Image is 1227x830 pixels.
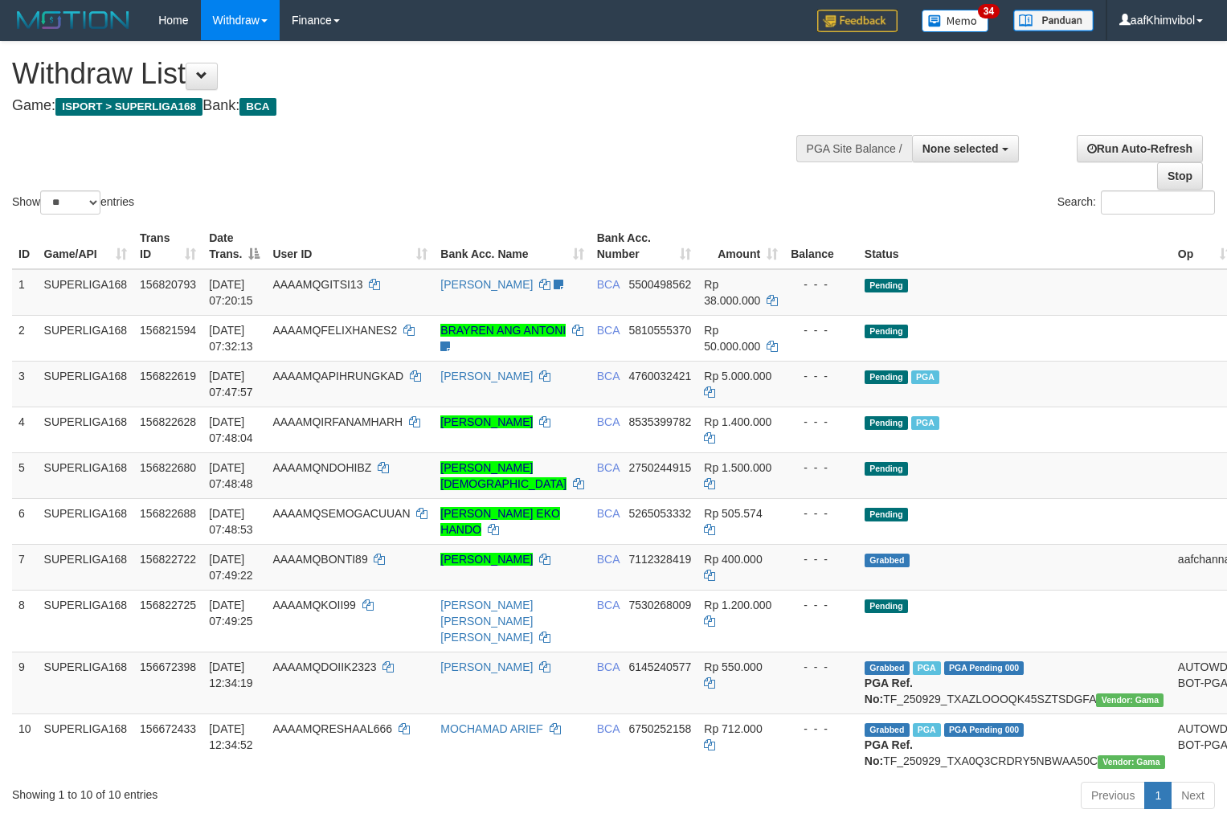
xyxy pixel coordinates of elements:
[440,507,560,536] a: [PERSON_NAME] EKO HANDO
[628,553,691,566] span: Copy 7112328419 to clipboard
[12,223,38,269] th: ID
[12,58,802,90] h1: Withdraw List
[922,10,989,32] img: Button%20Memo.svg
[209,553,253,582] span: [DATE] 07:49:22
[38,713,134,775] td: SUPERLIGA168
[922,142,999,155] span: None selected
[209,324,253,353] span: [DATE] 07:32:13
[912,135,1019,162] button: None selected
[597,660,620,673] span: BCA
[202,223,266,269] th: Date Trans.: activate to sort column descending
[704,415,771,428] span: Rp 1.400.000
[978,4,1000,18] span: 34
[791,460,852,476] div: - - -
[12,315,38,361] td: 2
[597,461,620,474] span: BCA
[865,370,908,384] span: Pending
[791,597,852,613] div: - - -
[865,279,908,292] span: Pending
[865,462,908,476] span: Pending
[1077,135,1203,162] a: Run Auto-Refresh
[865,416,908,430] span: Pending
[1144,782,1172,809] a: 1
[272,415,403,428] span: AAAAMQIRFANAMHARH
[597,722,620,735] span: BCA
[140,553,196,566] span: 156822722
[38,269,134,316] td: SUPERLIGA168
[209,507,253,536] span: [DATE] 07:48:53
[1101,190,1215,215] input: Search:
[597,278,620,291] span: BCA
[272,370,403,382] span: AAAAMQAPIHRUNGKAD
[209,722,253,751] span: [DATE] 12:34:52
[791,659,852,675] div: - - -
[140,461,196,474] span: 156822680
[1013,10,1094,31] img: panduan.png
[38,452,134,498] td: SUPERLIGA168
[209,599,253,628] span: [DATE] 07:49:25
[704,660,762,673] span: Rp 550.000
[266,223,434,269] th: User ID: activate to sort column ascending
[133,223,202,269] th: Trans ID: activate to sort column ascending
[858,713,1172,775] td: TF_250929_TXA0Q3CRDRY5NBWAA50C
[272,461,371,474] span: AAAAMQNDOHIBZ
[12,713,38,775] td: 10
[597,324,620,337] span: BCA
[38,315,134,361] td: SUPERLIGA168
[440,370,533,382] a: [PERSON_NAME]
[704,599,771,611] span: Rp 1.200.000
[209,461,253,490] span: [DATE] 07:48:48
[791,551,852,567] div: - - -
[140,660,196,673] span: 156672398
[140,415,196,428] span: 156822628
[817,10,898,32] img: Feedback.jpg
[791,276,852,292] div: - - -
[38,652,134,713] td: SUPERLIGA168
[209,415,253,444] span: [DATE] 07:48:04
[597,370,620,382] span: BCA
[944,723,1025,737] span: PGA Pending
[140,599,196,611] span: 156822725
[628,599,691,611] span: Copy 7530268009 to clipboard
[791,721,852,737] div: - - -
[12,361,38,407] td: 3
[697,223,784,269] th: Amount: activate to sort column ascending
[12,780,499,803] div: Showing 1 to 10 of 10 entries
[796,135,912,162] div: PGA Site Balance /
[38,361,134,407] td: SUPERLIGA168
[597,553,620,566] span: BCA
[38,590,134,652] td: SUPERLIGA168
[272,722,392,735] span: AAAAMQRESHAAL666
[913,661,941,675] span: Marked by aafsoycanthlai
[272,660,376,673] span: AAAAMQDOIIK2323
[628,415,691,428] span: Copy 8535399782 to clipboard
[791,322,852,338] div: - - -
[440,599,533,644] a: [PERSON_NAME] [PERSON_NAME] [PERSON_NAME]
[12,269,38,316] td: 1
[704,507,762,520] span: Rp 505.574
[865,661,910,675] span: Grabbed
[140,507,196,520] span: 156822688
[272,278,362,291] span: AAAAMQGITSI13
[440,553,533,566] a: [PERSON_NAME]
[858,223,1172,269] th: Status
[12,544,38,590] td: 7
[239,98,276,116] span: BCA
[38,223,134,269] th: Game/API: activate to sort column ascending
[791,505,852,521] div: - - -
[38,498,134,544] td: SUPERLIGA168
[12,98,802,114] h4: Game: Bank:
[440,461,566,490] a: [PERSON_NAME][DEMOGRAPHIC_DATA]
[1057,190,1215,215] label: Search:
[865,508,908,521] span: Pending
[865,738,913,767] b: PGA Ref. No:
[628,660,691,673] span: Copy 6145240577 to clipboard
[628,324,691,337] span: Copy 5810555370 to clipboard
[440,324,566,337] a: BRAYREN ANG ANTONI
[597,507,620,520] span: BCA
[140,370,196,382] span: 156822619
[272,553,367,566] span: AAAAMQBONTI89
[12,190,134,215] label: Show entries
[12,8,134,32] img: MOTION_logo.png
[12,452,38,498] td: 5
